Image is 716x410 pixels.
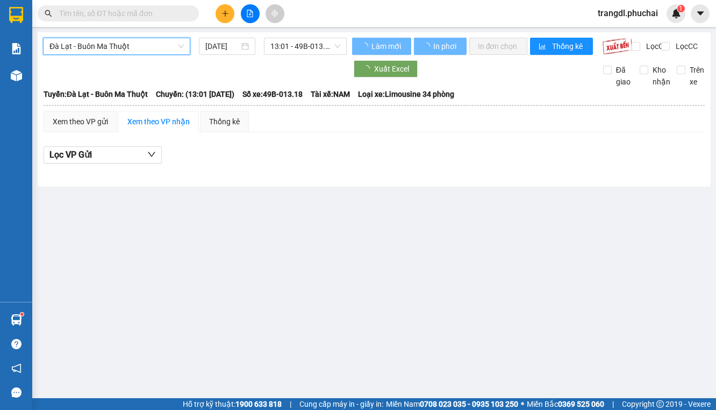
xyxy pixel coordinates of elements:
[469,38,528,55] button: In đơn chọn
[612,64,635,88] span: Đã giao
[45,10,52,17] span: search
[612,398,614,410] span: |
[216,4,234,23] button: plus
[235,400,282,408] strong: 1900 633 818
[59,8,186,19] input: Tìm tên, số ĐT hoặc mã đơn
[677,5,685,12] sup: 1
[361,43,370,50] span: loading
[371,40,403,52] span: Làm mới
[11,339,22,349] span: question-circle
[648,64,675,88] span: Kho nhận
[9,35,118,61] div: [PERSON_NAME] ( 250 3/4 )
[205,40,239,52] input: 14/09/2025
[521,402,524,406] span: ⚪️
[9,61,118,76] div: 0987292947
[221,10,229,17] span: plus
[126,56,141,67] span: DĐ:
[11,363,22,373] span: notification
[354,60,418,77] button: Xuất Excel
[9,7,23,23] img: logo-vxr
[44,146,162,164] button: Lọc VP Gửi
[299,398,383,410] span: Cung cấp máy in - giấy in:
[126,10,152,22] span: Nhận:
[156,88,234,100] span: Chuyến: (13:01 [DATE])
[49,148,92,161] span: Lọc VP Gửi
[311,88,350,100] span: Tài xế: NAM
[147,150,156,159] span: down
[9,9,118,35] div: VP [GEOGRAPHIC_DATA]
[691,4,710,23] button: caret-down
[527,398,604,410] span: Miền Bắc
[11,314,22,326] img: warehouse-icon
[141,50,193,69] span: CHUSE
[9,10,26,22] span: Gửi:
[433,40,458,52] span: In phơi
[11,70,22,81] img: warehouse-icon
[423,43,432,50] span: loading
[209,116,240,128] div: Thống kê
[270,38,340,54] span: 13:01 - 49B-013.18
[386,398,518,410] span: Miền Nam
[420,400,518,408] strong: 0708 023 035 - 0935 103 250
[11,43,22,54] img: solution-icon
[20,313,24,316] sup: 1
[552,40,584,52] span: Thống kê
[671,40,699,52] span: Lọc CC
[11,387,22,398] span: message
[414,38,467,55] button: In phơi
[352,38,411,55] button: Làm mới
[271,10,278,17] span: aim
[290,398,291,410] span: |
[539,43,548,51] span: bar-chart
[266,4,284,23] button: aim
[241,4,260,23] button: file-add
[671,9,681,18] img: icon-new-feature
[589,6,667,20] span: trangdl.phuchai
[49,38,184,54] span: Đà Lạt - Buôn Ma Thuột
[25,76,45,95] span: BX
[53,116,108,128] div: Xem theo VP gửi
[696,9,705,18] span: caret-down
[126,9,212,35] div: Bến Xe Đức Long
[685,64,708,88] span: Trên xe
[679,5,683,12] span: 1
[642,40,670,52] span: Lọc CR
[126,35,212,50] div: 0967601515
[242,88,303,100] span: Số xe: 49B-013.18
[183,398,282,410] span: Hỗ trợ kỹ thuật:
[127,116,190,128] div: Xem theo VP nhận
[656,400,664,408] span: copyright
[246,10,254,17] span: file-add
[530,38,593,55] button: bar-chartThống kê
[558,400,604,408] strong: 0369 525 060
[44,90,148,98] b: Tuyến: Đà Lạt - Buôn Ma Thuột
[602,38,633,55] img: 9k=
[358,88,454,100] span: Loại xe: Limousine 34 phòng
